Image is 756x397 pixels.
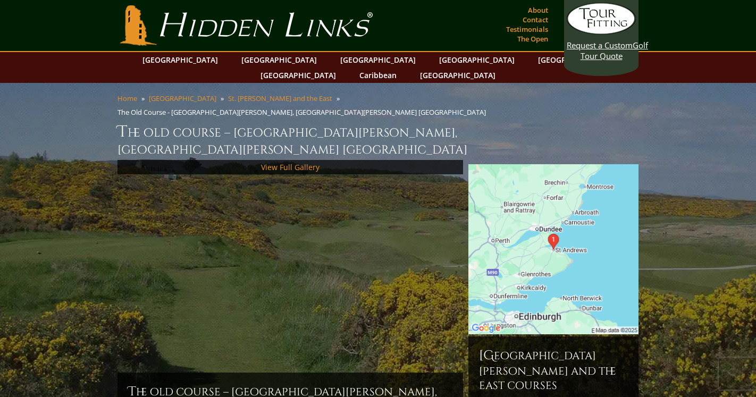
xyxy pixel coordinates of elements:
[117,94,137,103] a: Home
[479,347,628,393] h6: [GEOGRAPHIC_DATA][PERSON_NAME] and the East Courses
[533,52,619,67] a: [GEOGRAPHIC_DATA]
[236,52,322,67] a: [GEOGRAPHIC_DATA]
[261,162,320,172] a: View Full Gallery
[567,40,633,50] span: Request a Custom
[117,107,490,117] li: The Old Course - [GEOGRAPHIC_DATA][PERSON_NAME], [GEOGRAPHIC_DATA][PERSON_NAME] [GEOGRAPHIC_DATA]
[503,22,551,37] a: Testimonials
[515,31,551,46] a: The Open
[525,3,551,18] a: About
[354,67,402,83] a: Caribbean
[255,67,341,83] a: [GEOGRAPHIC_DATA]
[117,121,639,158] h1: The Old Course – [GEOGRAPHIC_DATA][PERSON_NAME], [GEOGRAPHIC_DATA][PERSON_NAME] [GEOGRAPHIC_DATA]
[468,164,639,334] img: Google Map of St Andrews Links, St Andrews, United Kingdom
[335,52,421,67] a: [GEOGRAPHIC_DATA]
[567,3,636,61] a: Request a CustomGolf Tour Quote
[228,94,332,103] a: St. [PERSON_NAME] and the East
[415,67,501,83] a: [GEOGRAPHIC_DATA]
[137,52,223,67] a: [GEOGRAPHIC_DATA]
[434,52,520,67] a: [GEOGRAPHIC_DATA]
[520,12,551,27] a: Contact
[149,94,216,103] a: [GEOGRAPHIC_DATA]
